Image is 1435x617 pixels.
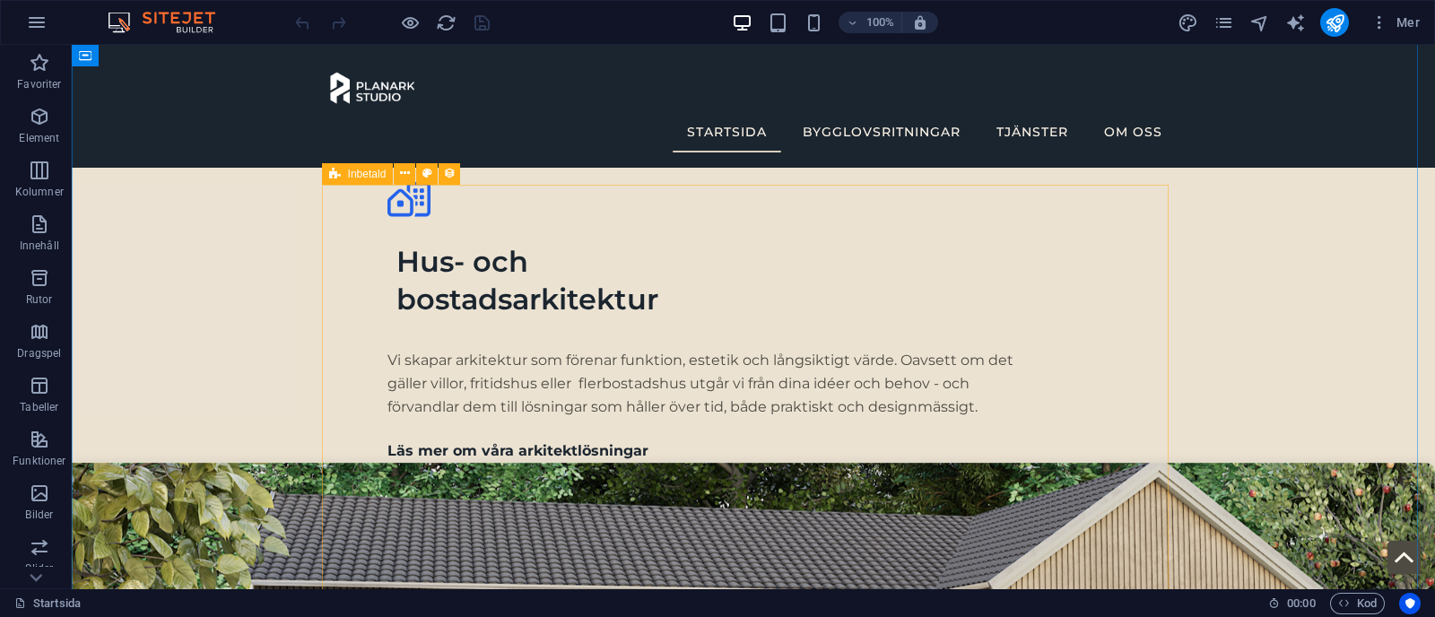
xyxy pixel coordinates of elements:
i: Sidor (Ctrl+Alt+S) [1213,13,1234,33]
button: publish [1320,8,1349,37]
h6: 100% [865,12,894,33]
button: Klicka här för att lämna förhandsvisningsläge och fortsätta redigera [399,12,421,33]
p: Tabeller [20,400,58,414]
i: Design (Ctrl+Alt+Y) [1178,13,1198,33]
span: Inbetald [348,169,387,179]
p: Funktioner [13,454,65,468]
span: Mer [1370,13,1420,31]
i: Justera zoomnivån automatiskt vid storleksändring för att passa vald enhet. [912,14,928,30]
button: Mer [1363,8,1427,37]
i: AI Writer [1285,13,1306,33]
img: Editor Logo [103,12,238,33]
button: Usercentrics [1399,593,1421,614]
button: Kod [1330,593,1385,614]
i: Publicera [1325,13,1345,33]
button: text_generator [1284,12,1306,33]
p: Kolumner [15,185,64,199]
p: Dragspel [17,346,61,361]
button: pages [1213,12,1234,33]
p: Element [19,131,59,145]
p: Rutor [26,292,53,307]
span: 00 00 [1287,593,1315,614]
i: Navigatör [1249,13,1270,33]
p: Innehåll [20,239,59,253]
button: 100% [839,12,902,33]
p: Slider [25,561,53,576]
p: Favoriter [17,77,61,91]
span: Kod [1338,593,1377,614]
span: : [1300,596,1302,610]
i: Uppdatera sida [436,13,457,33]
button: navigator [1248,12,1270,33]
button: design [1177,12,1198,33]
a: Klicka för att avbryta val. Dubbelklicka för att öppna sidor [14,593,81,614]
p: Bilder [25,508,53,522]
button: reload [435,12,457,33]
h6: Sessionstid [1268,593,1316,614]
